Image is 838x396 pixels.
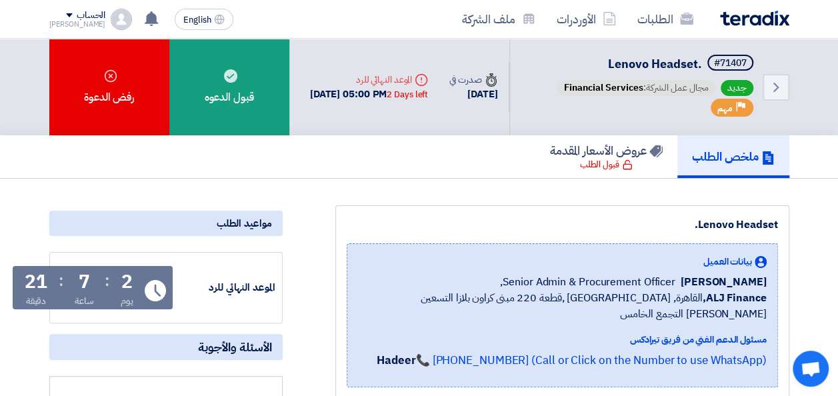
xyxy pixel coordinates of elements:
div: 7 [79,273,90,291]
div: 2 Days left [387,88,428,101]
div: [DATE] [449,87,497,102]
div: قبول الطلب [580,158,633,171]
img: Teradix logo [720,11,789,26]
strong: Hadeer [377,352,415,369]
h5: ملخص الطلب [692,149,775,164]
div: صدرت في [449,73,497,87]
span: القاهرة, [GEOGRAPHIC_DATA] ,قطعة 220 مبنى كراون بلازا التسعين [PERSON_NAME] التجمع الخامس [358,290,767,322]
div: : [105,269,109,293]
a: ملخص الطلب [677,135,789,178]
div: [PERSON_NAME] [49,21,106,28]
h5: عروض الأسعار المقدمة [550,143,663,158]
span: Lenovo Headset. [608,55,702,73]
div: ساعة [75,294,94,308]
a: الأوردرات [546,3,627,35]
img: profile_test.png [111,9,132,30]
div: Open chat [793,351,829,387]
a: الطلبات [627,3,704,35]
div: : [59,269,63,293]
div: [DATE] 05:00 PM [310,87,428,102]
div: يوم [121,294,133,308]
div: Lenovo Headset. [347,217,778,233]
div: الحساب [77,10,105,21]
span: English [183,15,211,25]
span: Senior Admin & Procurement Officer, [500,274,675,290]
h5: Lenovo Headset. [555,55,756,73]
a: ملف الشركة [451,3,546,35]
span: Financial Services [564,81,643,95]
div: 21 [25,273,47,291]
span: بيانات العميل [703,255,752,269]
span: [PERSON_NAME] [681,274,767,290]
span: جديد [721,80,753,96]
a: 📞 [PHONE_NUMBER] (Call or Click on the Number to use WhatsApp) [416,352,767,369]
b: ALJ Finance, [703,290,767,306]
button: English [175,9,233,30]
div: مسئول الدعم الفني من فريق تيرادكس [358,333,767,347]
span: الأسئلة والأجوبة [198,339,272,355]
span: مجال عمل الشركة: [557,80,715,96]
div: مواعيد الطلب [49,211,283,236]
div: رفض الدعوة [49,39,169,135]
span: مهم [717,102,733,115]
div: 2 [121,273,133,291]
div: دقيقة [26,294,47,308]
a: عروض الأسعار المقدمة قبول الطلب [535,135,677,178]
div: قبول الدعوه [169,39,289,135]
div: الموعد النهائي للرد [310,73,428,87]
div: #71407 [714,59,747,68]
div: الموعد النهائي للرد [175,280,275,295]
